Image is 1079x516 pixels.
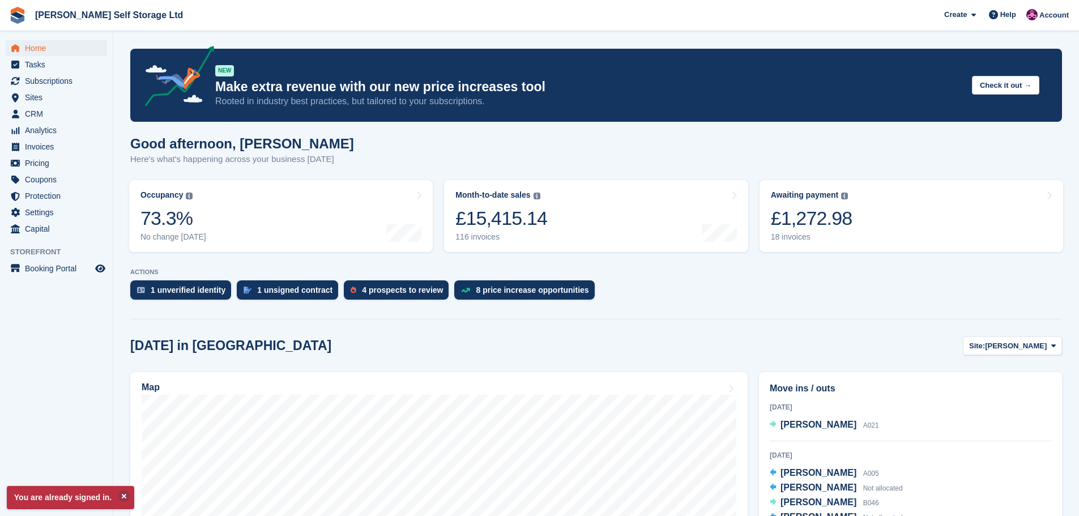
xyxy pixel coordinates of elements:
[770,450,1051,460] div: [DATE]
[25,204,93,220] span: Settings
[841,193,848,199] img: icon-info-grey-7440780725fd019a000dd9b08b2336e03edf1995a4989e88bcd33f0948082b44.svg
[130,268,1062,276] p: ACTIONS
[6,261,107,276] a: menu
[344,280,454,305] a: 4 prospects to review
[6,40,107,56] a: menu
[863,484,903,492] span: Not allocated
[25,40,93,56] span: Home
[25,89,93,105] span: Sites
[444,180,748,252] a: Month-to-date sales £15,415.14 116 invoices
[476,285,588,295] div: 8 price increase opportunities
[237,280,344,305] a: 1 unsigned contract
[770,466,879,481] a: [PERSON_NAME] A005
[6,89,107,105] a: menu
[6,122,107,138] a: menu
[455,190,530,200] div: Month-to-date sales
[25,106,93,122] span: CRM
[770,496,879,510] a: [PERSON_NAME] B046
[93,262,107,275] a: Preview store
[455,207,547,230] div: £15,415.14
[6,204,107,220] a: menu
[985,340,1047,352] span: [PERSON_NAME]
[6,221,107,237] a: menu
[25,188,93,204] span: Protection
[455,232,547,242] div: 116 invoices
[770,382,1051,395] h2: Move ins / outs
[140,232,206,242] div: No change [DATE]
[1026,9,1038,20] img: Lydia Wild
[963,336,1062,355] button: Site: [PERSON_NAME]
[771,232,852,242] div: 18 invoices
[7,486,134,509] p: You are already signed in.
[6,73,107,89] a: menu
[6,139,107,155] a: menu
[25,155,93,171] span: Pricing
[454,280,600,305] a: 8 price increase opportunities
[135,46,215,110] img: price-adjustments-announcement-icon-8257ccfd72463d97f412b2fc003d46551f7dbcb40ab6d574587a9cd5c0d94...
[760,180,1063,252] a: Awaiting payment £1,272.98 18 invoices
[137,287,145,293] img: verify_identity-adf6edd0f0f0b5bbfe63781bf79b02c33cf7c696d77639b501bdc392416b5a36.svg
[771,207,852,230] div: £1,272.98
[972,76,1039,95] button: Check it out →
[257,285,332,295] div: 1 unsigned contract
[6,172,107,187] a: menu
[215,95,963,108] p: Rooted in industry best practices, but tailored to your subscriptions.
[461,288,470,293] img: price_increase_opportunities-93ffe204e8149a01c8c9dc8f82e8f89637d9d84a8eef4429ea346261dce0b2c0.svg
[781,497,856,507] span: [PERSON_NAME]
[25,221,93,237] span: Capital
[6,57,107,73] a: menu
[215,79,963,95] p: Make extra revenue with our new price increases tool
[863,470,879,477] span: A005
[130,136,354,151] h1: Good afternoon, [PERSON_NAME]
[781,468,856,477] span: [PERSON_NAME]
[9,7,26,24] img: stora-icon-8386f47178a22dfd0bd8f6a31ec36ba5ce8667c1dd55bd0f319d3a0aa187defe.svg
[770,481,903,496] a: [PERSON_NAME] Not allocated
[1000,9,1016,20] span: Help
[25,172,93,187] span: Coupons
[362,285,443,295] div: 4 prospects to review
[863,421,879,429] span: A021
[1039,10,1069,21] span: Account
[969,340,985,352] span: Site:
[25,73,93,89] span: Subscriptions
[10,246,113,258] span: Storefront
[863,499,879,507] span: B046
[6,188,107,204] a: menu
[25,122,93,138] span: Analytics
[140,190,183,200] div: Occupancy
[771,190,839,200] div: Awaiting payment
[142,382,160,393] h2: Map
[770,402,1051,412] div: [DATE]
[31,6,187,24] a: [PERSON_NAME] Self Storage Ltd
[25,139,93,155] span: Invoices
[944,9,967,20] span: Create
[215,65,234,76] div: NEW
[770,418,879,433] a: [PERSON_NAME] A021
[130,338,331,353] h2: [DATE] in [GEOGRAPHIC_DATA]
[244,287,251,293] img: contract_signature_icon-13c848040528278c33f63329250d36e43548de30e8caae1d1a13099fd9432cc5.svg
[25,261,93,276] span: Booking Portal
[151,285,225,295] div: 1 unverified identity
[129,180,433,252] a: Occupancy 73.3% No change [DATE]
[6,155,107,171] a: menu
[130,280,237,305] a: 1 unverified identity
[351,287,356,293] img: prospect-51fa495bee0391a8d652442698ab0144808aea92771e9ea1ae160a38d050c398.svg
[6,106,107,122] a: menu
[186,193,193,199] img: icon-info-grey-7440780725fd019a000dd9b08b2336e03edf1995a4989e88bcd33f0948082b44.svg
[140,207,206,230] div: 73.3%
[781,420,856,429] span: [PERSON_NAME]
[534,193,540,199] img: icon-info-grey-7440780725fd019a000dd9b08b2336e03edf1995a4989e88bcd33f0948082b44.svg
[781,483,856,492] span: [PERSON_NAME]
[130,153,354,166] p: Here's what's happening across your business [DATE]
[25,57,93,73] span: Tasks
